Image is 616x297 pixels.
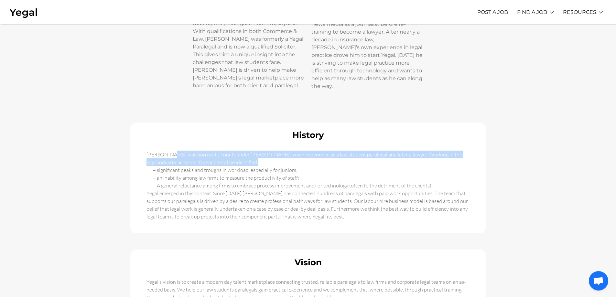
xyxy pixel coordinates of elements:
[292,130,324,140] b: History
[295,257,322,268] b: Vision
[153,166,470,174] li: – significant peaks and troughs in workload, especially for juniors;
[477,3,508,21] a: POST A JOB
[563,3,596,21] a: RESOURCES
[517,3,547,21] a: FIND A JOB
[134,151,483,230] div: [PERSON_NAME] was born out of our founder [PERSON_NAME]’s own experience as a law student paraleg...
[193,4,305,90] h6: [PERSON_NAME] works in Operations at [GEOGRAPHIC_DATA], and is tasked with making our paralegals ...
[153,174,470,182] li: – an inability among law firms to measure the productivity of staff;
[589,271,608,291] div: Open chat
[153,182,470,189] li: – A general reluctance among firms to embrace process improvement and/ or technology (often to th...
